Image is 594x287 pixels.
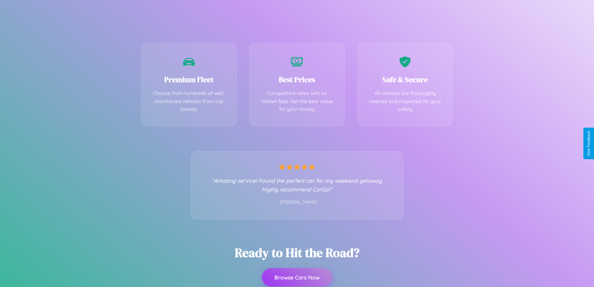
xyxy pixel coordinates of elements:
p: Competitive rates with no hidden fees. Get the best value for your money [259,89,335,113]
p: - [PERSON_NAME] [204,198,391,206]
h3: Safe & Secure [367,74,443,85]
p: Choose from hundreds of well-maintained vehicles from top brands [151,89,227,113]
p: All vehicles are thoroughly cleaned and inspected for your safety [367,89,443,113]
h3: Best Prices [259,74,335,85]
div: Give Feedback [587,131,591,156]
h3: Premium Fleet [151,74,227,85]
h2: Ready to Hit the Road? [235,244,360,261]
p: "Amazing service! Found the perfect car for my weekend getaway. Highly recommend CarGo!" [204,176,391,194]
button: Browse Cars Now [262,268,332,286]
